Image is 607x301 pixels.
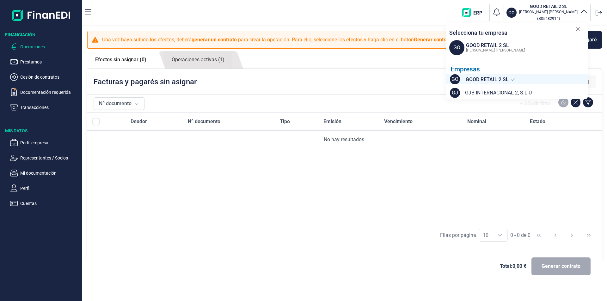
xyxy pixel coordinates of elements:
span: Total: 0,00 € [500,262,526,270]
button: Next Page [564,228,579,243]
button: Last Page [581,228,596,243]
button: Mi documentación [10,169,80,177]
p: GO [508,9,515,16]
p: Documentación requerida [20,88,80,96]
p: Préstamos [20,58,80,66]
h3: GOOD RETAIL 2 SL [519,3,578,9]
button: Representantes / Socios [10,154,80,162]
button: First Page [531,228,546,243]
span: Vencimiento [384,118,413,125]
a: Operaciones activas (1) [164,51,232,69]
button: Préstamos [10,58,80,66]
img: erp [462,8,487,17]
span: 0 - 0 de 0 [510,233,530,238]
p: Una vez haya subido los efectos, deberá para crear la operación. Para ello, seleccione los efecto... [102,36,454,44]
span: Estado [530,118,545,125]
span: [PERSON_NAME] [496,48,525,52]
div: Filas por página [440,232,476,239]
p: Operaciones [20,43,80,51]
p: Cuentas [20,200,80,207]
p: Representantes / Socios [20,154,80,162]
img: Logo de aplicación [12,5,71,25]
button: GOGOOD RETAIL 2 SL[PERSON_NAME] [PERSON_NAME](B05482914) [506,3,588,22]
b: generar un contrato [192,37,237,43]
div: Choose [492,229,507,241]
span: Emisión [323,118,341,125]
button: Transacciones [10,104,80,111]
div: Empresas [451,65,588,73]
small: Copiar cif [537,16,560,21]
button: Cuentas [10,200,80,207]
button: Perfil [10,184,80,192]
p: Selecciona tu empresa [449,28,507,37]
span: GO [449,40,464,55]
span: Nominal [467,118,486,125]
button: GJB INTERNACIONAL 2, S.L.U [460,87,537,99]
p: Transacciones [20,104,80,111]
button: Nº documento [94,97,144,110]
button: Perfil empresa [10,139,80,147]
span: GOOD RETAIL 2 SL [466,76,509,84]
a: Efectos sin asignar (0) [87,51,154,68]
p: Facturas y pagarés sin asignar [94,77,197,87]
span: Nº documento [188,118,220,125]
span: Deudor [131,118,147,125]
button: Previous Page [548,228,563,243]
p: Perfil empresa [20,139,80,147]
div: No hay resultados. [92,136,597,143]
span: [PERSON_NAME] [466,48,495,52]
b: Generar contrato [414,37,453,43]
span: GJ [450,88,460,98]
button: Operaciones [10,43,80,51]
button: Documentación requerida [10,88,80,96]
span: Tipo [280,118,290,125]
span: GJB INTERNACIONAL 2, S.L.U [465,89,532,97]
button: Cesión de contratos [10,73,80,81]
p: Perfil [20,184,80,192]
p: [PERSON_NAME] [PERSON_NAME] [519,9,578,15]
div: GOOD RETAIL 2 SL [466,42,525,49]
p: Mi documentación [20,169,80,177]
p: Cesión de contratos [20,73,80,81]
span: GO [450,74,460,84]
div: All items unselected [92,118,100,125]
